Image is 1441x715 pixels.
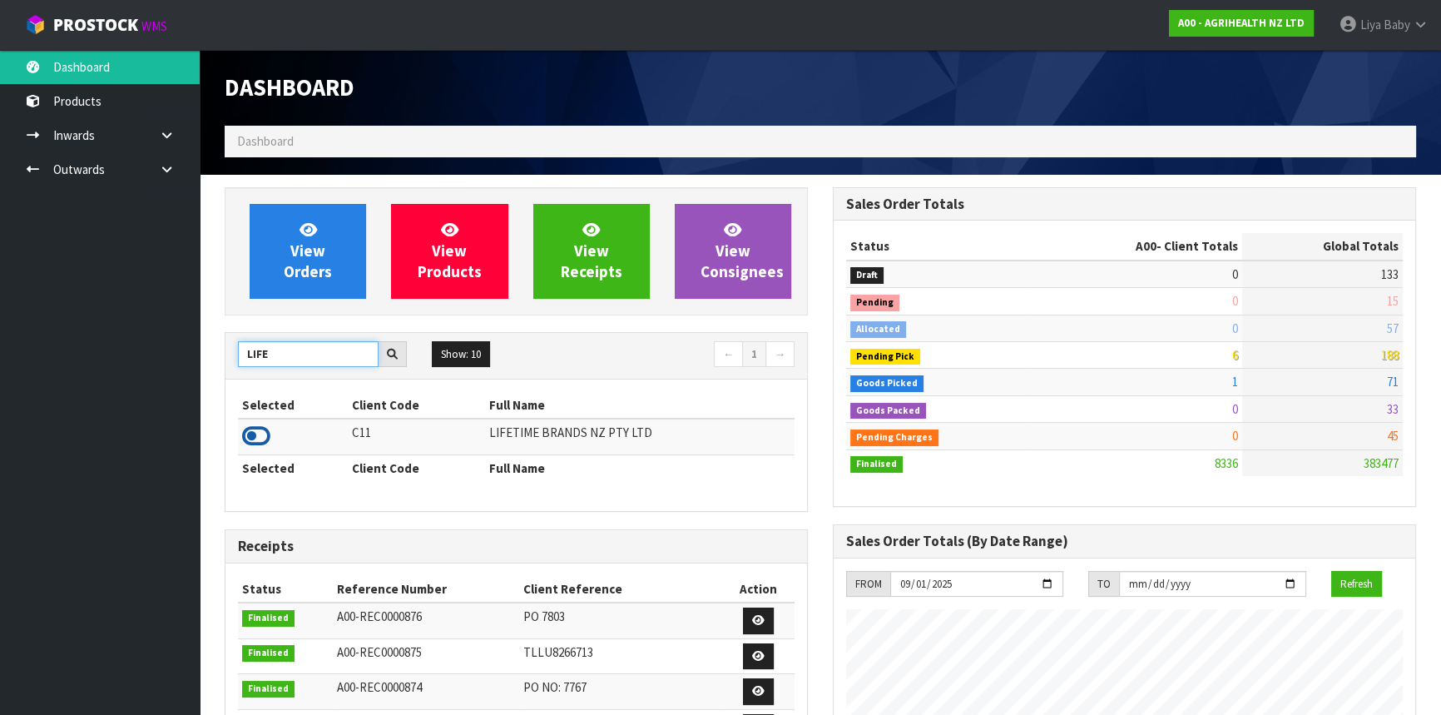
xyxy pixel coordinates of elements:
th: Client Code [348,454,485,481]
span: 188 [1381,347,1399,363]
th: Status [238,576,333,603]
th: - Client Totals [1030,233,1242,260]
a: ViewReceipts [533,204,650,299]
div: FROM [846,571,890,598]
input: Search clients [238,341,379,367]
span: 71 [1387,374,1399,390]
span: 57 [1387,320,1399,336]
span: Finalised [242,645,295,662]
a: ← [714,341,743,368]
span: A00-REC0000874 [337,679,422,695]
h3: Receipts [238,539,795,554]
span: PO NO: 7767 [523,679,587,695]
th: Client Reference [519,576,722,603]
span: Pending Charges [850,429,938,446]
span: Pending Pick [850,349,920,365]
th: Status [846,233,1030,260]
span: Finalised [850,456,903,473]
span: 0 [1232,320,1238,336]
span: Finalised [242,681,295,698]
th: Global Totals [1242,233,1403,260]
th: Full Name [485,392,795,419]
span: A00-REC0000876 [337,608,422,624]
span: A00 [1136,238,1156,254]
span: ProStock [53,14,138,36]
span: 6 [1232,347,1238,363]
nav: Page navigation [529,341,795,370]
span: Allocated [850,321,906,338]
strong: A00 - AGRIHEALTH NZ LTD [1178,16,1305,30]
span: Pending [850,295,899,311]
span: View Products [418,220,482,282]
a: 1 [742,341,766,368]
th: Client Code [348,392,485,419]
span: 0 [1232,428,1238,444]
span: 33 [1387,401,1399,417]
span: 0 [1232,401,1238,417]
a: → [765,341,795,368]
th: Selected [238,392,348,419]
span: View Receipts [561,220,622,282]
span: 8336 [1215,455,1238,471]
h3: Sales Order Totals [846,196,1403,212]
span: Baby [1384,17,1410,32]
span: 133 [1381,266,1399,282]
th: Full Name [485,454,795,481]
span: Finalised [242,610,295,627]
button: Show: 10 [432,341,490,368]
span: 383477 [1364,455,1399,471]
span: PO 7803 [523,608,565,624]
span: Liya [1360,17,1381,32]
div: TO [1088,571,1119,598]
span: 45 [1387,428,1399,444]
span: 0 [1232,293,1238,309]
h3: Sales Order Totals (By Date Range) [846,534,1403,549]
span: View Orders [284,220,332,282]
a: A00 - AGRIHEALTH NZ LTD [1169,10,1314,37]
th: Reference Number [333,576,519,603]
img: cube-alt.png [25,14,46,35]
a: ViewOrders [250,204,366,299]
a: ViewConsignees [675,204,791,299]
a: ViewProducts [391,204,508,299]
td: LIFETIME BRANDS NZ PTY LTD [485,419,795,454]
small: WMS [141,18,167,34]
td: C11 [348,419,485,454]
th: Selected [238,454,348,481]
span: 15 [1387,293,1399,309]
span: Draft [850,267,884,284]
span: Goods Packed [850,403,926,420]
span: View Consignees [701,220,784,282]
span: 0 [1232,266,1238,282]
span: 1 [1232,374,1238,390]
span: Dashboard [237,133,294,149]
button: Refresh [1331,571,1382,598]
span: TLLU8266713 [523,644,593,660]
span: Goods Picked [850,375,924,392]
th: Action [722,576,795,603]
span: Dashboard [225,72,354,102]
span: A00-REC0000875 [337,644,422,660]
